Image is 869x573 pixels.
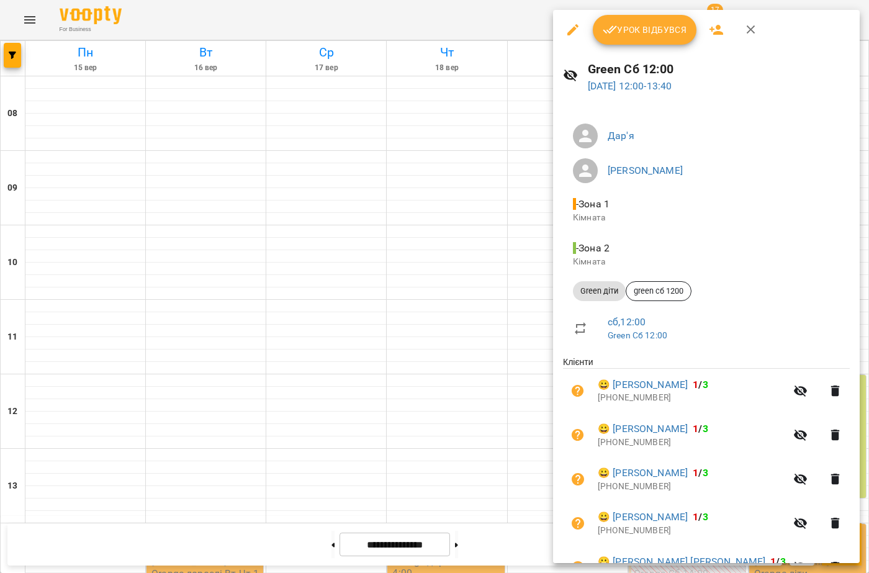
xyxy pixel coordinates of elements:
span: 3 [703,423,708,435]
p: [PHONE_NUMBER] [598,392,786,404]
span: 3 [703,379,708,390]
span: Урок відбувся [603,22,687,37]
a: 😀 [PERSON_NAME] [598,422,688,436]
b: / [693,467,708,479]
button: Візит ще не сплачено. Додати оплату? [563,420,593,450]
span: 1 [693,467,698,479]
a: 😀 [PERSON_NAME] [598,466,688,481]
button: Візит ще не сплачено. Додати оплату? [563,508,593,538]
h6: Green Сб 12:00 [588,60,850,79]
div: green сб 1200 [626,281,691,301]
a: 😀 [PERSON_NAME] [598,377,688,392]
b: / [693,379,708,390]
span: green сб 1200 [626,286,691,297]
a: 😀 [PERSON_NAME] [PERSON_NAME] [598,554,765,569]
button: Візит ще не сплачено. Додати оплату? [563,376,593,406]
a: 😀 [PERSON_NAME] [598,510,688,525]
a: [PERSON_NAME] [608,165,683,176]
b: / [693,423,708,435]
span: 1 [693,379,698,390]
b: / [770,556,785,567]
button: Візит ще не сплачено. Додати оплату? [563,464,593,494]
span: 1 [770,556,776,567]
p: [PHONE_NUMBER] [598,436,786,449]
p: Кімната [573,212,840,224]
span: 3 [703,467,708,479]
button: Урок відбувся [593,15,697,45]
span: 1 [693,511,698,523]
a: Дар'я [608,130,634,142]
span: - Зона 1 [573,198,612,210]
p: [PHONE_NUMBER] [598,525,786,537]
span: 1 [693,423,698,435]
a: Green Сб 12:00 [608,330,667,340]
a: [DATE] 12:00-13:40 [588,80,672,92]
span: 3 [780,556,786,567]
span: - Зона 2 [573,242,612,254]
span: Green діти [573,286,626,297]
span: 3 [703,511,708,523]
b: / [693,511,708,523]
a: сб , 12:00 [608,316,646,328]
p: Кімната [573,256,840,268]
p: [PHONE_NUMBER] [598,481,786,493]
